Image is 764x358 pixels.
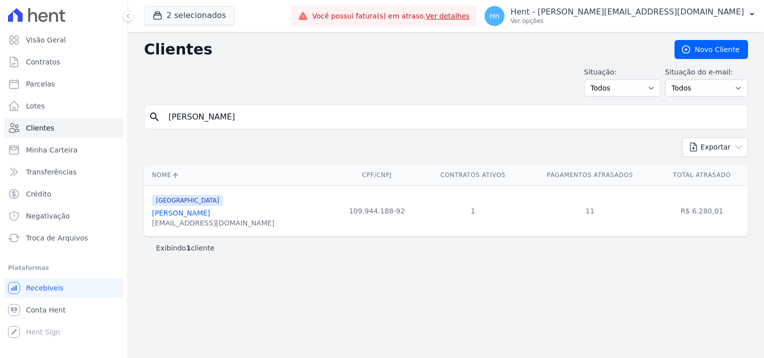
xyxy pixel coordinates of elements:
a: Conta Hent [4,300,123,320]
a: Parcelas [4,74,123,94]
i: search [148,111,160,123]
a: Minha Carteira [4,140,123,160]
a: Clientes [4,118,123,138]
span: Contratos [26,57,60,67]
th: Contratos Ativos [421,165,524,185]
a: Contratos [4,52,123,72]
b: 1 [186,244,191,252]
button: Hn Hent - [PERSON_NAME][EMAIL_ADDRESS][DOMAIN_NAME] Ver opções [476,2,764,30]
td: 1 [421,185,524,236]
input: Buscar por nome, CPF ou e-mail [162,107,743,127]
label: Situação do e-mail: [665,67,748,77]
th: Nome [144,165,332,185]
span: Negativação [26,211,70,221]
span: Lotes [26,101,45,111]
a: Troca de Arquivos [4,228,123,248]
div: Plataformas [8,262,119,274]
a: Crédito [4,184,123,204]
h2: Clientes [144,40,658,58]
span: [GEOGRAPHIC_DATA] [152,195,223,206]
a: Negativação [4,206,123,226]
span: Parcelas [26,79,55,89]
a: Lotes [4,96,123,116]
a: Visão Geral [4,30,123,50]
span: Crédito [26,189,51,199]
span: Troca de Arquivos [26,233,88,243]
span: Transferências [26,167,76,177]
button: Exportar [682,137,748,157]
th: CPF/CNPJ [332,165,421,185]
span: Visão Geral [26,35,66,45]
span: Você possui fatura(s) em atraso. [312,11,469,21]
td: R$ 6.280,01 [656,185,748,236]
button: 2 selecionados [144,6,234,25]
a: Ver detalhes [426,12,470,20]
td: 109.944.188-92 [332,185,421,236]
th: Pagamentos Atrasados [524,165,655,185]
a: [PERSON_NAME] [152,209,210,217]
span: Minha Carteira [26,145,77,155]
span: Hn [489,12,499,19]
th: Total Atrasado [656,165,748,185]
a: Recebíveis [4,278,123,298]
span: Conta Hent [26,305,65,315]
a: Novo Cliente [674,40,748,59]
span: Clientes [26,123,54,133]
p: Hent - [PERSON_NAME][EMAIL_ADDRESS][DOMAIN_NAME] [510,7,744,17]
a: Transferências [4,162,123,182]
p: Ver opções [510,17,744,25]
div: [EMAIL_ADDRESS][DOMAIN_NAME] [152,218,274,228]
p: Exibindo cliente [156,243,214,253]
span: Recebíveis [26,283,63,293]
td: 11 [524,185,655,236]
label: Situação: [584,67,661,77]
